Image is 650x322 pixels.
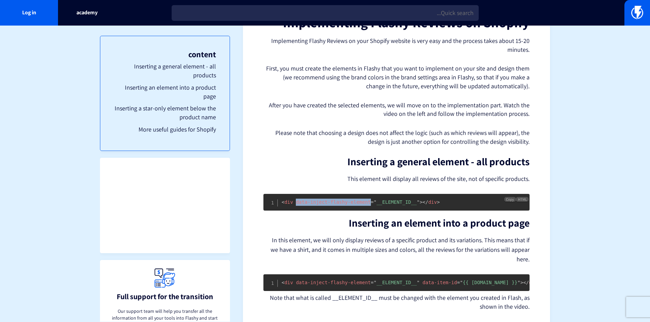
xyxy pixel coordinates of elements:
span: data-inject-flashy-element [296,199,371,205]
span: = [371,280,374,285]
font: academy [76,9,98,16]
font: Implementing Flashy Reviews on your Shopify website is very easy and the process takes about 15-2... [271,37,530,53]
span: div [422,199,437,205]
a: Inserting a general element - all products [114,62,216,79]
input: Quick search... [172,5,479,21]
span: " [374,280,376,285]
span: div [281,199,293,205]
font: First, you must create the elements in Flashy that you want to implement on your site and design ... [266,64,530,90]
span: " [417,199,419,205]
span: > [420,199,422,205]
a: More useful guides for Shopify [114,125,216,134]
span: = [457,280,460,285]
font: Inserting an element into a product page [349,216,530,230]
a: Inserting an element into a product page [114,83,216,101]
font: content [188,49,216,60]
span: < [281,199,284,205]
font: More useful guides for Shopify [139,125,216,133]
font: HTML [518,197,527,202]
font: Note that what is called __ELEMENT_ID__ must be changed with the element you created in Flash, as... [270,294,530,310]
font: Inserting an element into a product page [125,83,216,100]
font: Full support for the transition [117,292,213,301]
span: < [281,280,284,285]
span: div [281,280,293,285]
span: " [417,280,419,285]
font: Log in [22,9,36,16]
span: data-item-id [422,280,457,285]
span: = [371,199,374,205]
font: Inserting a general element - all products [347,155,530,168]
font: Inserting a star-only element below the product name [115,104,216,121]
button: Copy [504,197,516,202]
span: {{ [DOMAIN_NAME] }} [457,280,520,285]
font: This element will display all reviews of the site, not of specific products. [347,175,530,183]
a: Inserting a star-only element below the product name [114,104,216,121]
span: " [374,199,376,205]
font: In this element, we will only display reviews of a specific product and its variations. This mean... [271,236,530,263]
font: Inserting a general element - all products [134,62,216,79]
font: Please note that choosing a design does not affect the logic (such as which reviews will appear),... [275,129,530,145]
span: __ELEMENT_ID__ [371,280,420,285]
font: After you have created the selected elements, we will move on to the implementation part. Watch t... [269,101,530,118]
span: data-inject-flashy-element [296,280,371,285]
span: </ [422,199,428,205]
span: __ELEMENT_ID__ [371,199,420,205]
span: " [460,280,463,285]
span: > [437,199,439,205]
font: Copy [506,197,514,202]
